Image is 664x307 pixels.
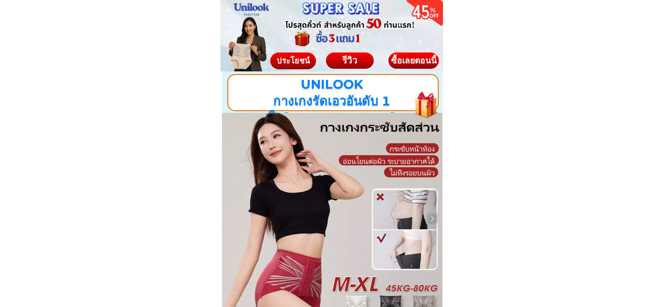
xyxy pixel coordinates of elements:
span: UNILOOK [300,77,363,92]
span: กางเกงรัดเอวอันดับ 1 ใน[PERSON_NAME] [268,93,395,125]
span: ประโยชน์ [277,55,310,65]
div: ซื้อเลยตอนนี้ [388,57,439,65]
img: navigation [427,213,438,224]
div: รีวิว [326,54,374,67]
